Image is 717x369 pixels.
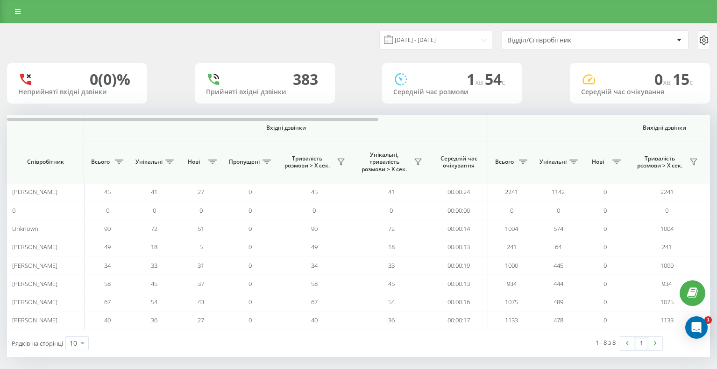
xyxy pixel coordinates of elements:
span: 15 [673,69,693,89]
span: [PERSON_NAME] [12,261,57,270]
span: 36 [151,316,157,324]
td: 00:00:13 [430,275,488,293]
span: Всього [89,158,112,166]
span: 40 [104,316,111,324]
span: 0 [603,206,607,215]
span: 51 [198,224,204,233]
span: 0 [248,279,252,288]
span: 0 [603,188,607,196]
span: 0 [603,298,607,306]
span: 0 [390,206,393,215]
span: 934 [507,279,517,288]
span: 36 [388,316,395,324]
span: 0 [603,224,607,233]
span: 1 [704,316,712,324]
span: 241 [662,243,672,251]
span: 0 [106,206,109,215]
div: 383 [293,70,318,88]
span: 478 [554,316,563,324]
td: 00:00:13 [430,238,488,256]
span: Унікальні [540,158,567,166]
span: 0 [248,206,252,215]
span: 31 [198,261,204,270]
span: Нові [586,158,610,166]
span: [PERSON_NAME] [12,243,57,251]
span: 2241 [660,188,674,196]
span: 18 [388,243,395,251]
span: 1 [467,69,485,89]
div: Open Intercom Messenger [685,316,708,339]
span: Всього [493,158,516,166]
span: 54 [151,298,157,306]
span: 0 [248,316,252,324]
span: 45 [151,279,157,288]
div: 1 - 8 з 8 [596,338,616,347]
a: 1 [634,337,648,350]
span: 27 [198,316,204,324]
span: 1142 [552,188,565,196]
span: 5 [199,243,203,251]
span: 34 [311,261,318,270]
span: Нові [182,158,206,166]
span: Унікальні [135,158,163,166]
span: 0 [557,206,560,215]
span: Рядків на сторінці [12,339,63,348]
span: 58 [104,279,111,288]
span: 41 [151,188,157,196]
span: 49 [104,243,111,251]
span: Унікальні, тривалість розмови > Х сек. [357,151,411,173]
span: 54 [485,69,505,89]
span: 0 [654,69,673,89]
span: 54 [388,298,395,306]
div: Прийняті вхідні дзвінки [206,88,324,96]
span: 0 [603,316,607,324]
div: Неприйняті вхідні дзвінки [18,88,136,96]
span: 0 [665,206,668,215]
span: 445 [554,261,563,270]
div: Середній час розмови [393,88,511,96]
span: 45 [311,188,318,196]
span: 1133 [660,316,674,324]
span: 33 [388,261,395,270]
span: c [689,77,693,87]
span: 0 [248,261,252,270]
span: 1004 [505,224,518,233]
span: 37 [198,279,204,288]
td: 00:00:19 [430,256,488,274]
td: 00:00:24 [430,183,488,201]
td: 00:00:16 [430,293,488,311]
span: 27 [198,188,204,196]
span: 574 [554,224,563,233]
span: 64 [555,243,561,251]
span: 0 [248,243,252,251]
span: 40 [311,316,318,324]
span: Співробітник [15,158,76,166]
div: 10 [70,339,77,348]
span: хв [663,77,673,87]
span: 934 [662,279,672,288]
span: 0 [12,206,15,215]
span: 1000 [660,261,674,270]
span: 1133 [505,316,518,324]
span: Пропущені [229,158,260,166]
span: 1075 [505,298,518,306]
span: 0 [312,206,316,215]
span: 67 [104,298,111,306]
span: 72 [388,224,395,233]
span: 49 [311,243,318,251]
div: Середній час очікування [581,88,699,96]
span: 67 [311,298,318,306]
span: 0 [248,224,252,233]
td: 00:00:14 [430,220,488,238]
span: Вхідні дзвінки [108,124,463,132]
span: 90 [104,224,111,233]
span: 18 [151,243,157,251]
span: 45 [104,188,111,196]
div: 0 (0)% [90,70,130,88]
span: 90 [311,224,318,233]
span: [PERSON_NAME] [12,188,57,196]
span: 0 [603,243,607,251]
span: [PERSON_NAME] [12,316,57,324]
span: 0 [248,298,252,306]
span: хв [475,77,485,87]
